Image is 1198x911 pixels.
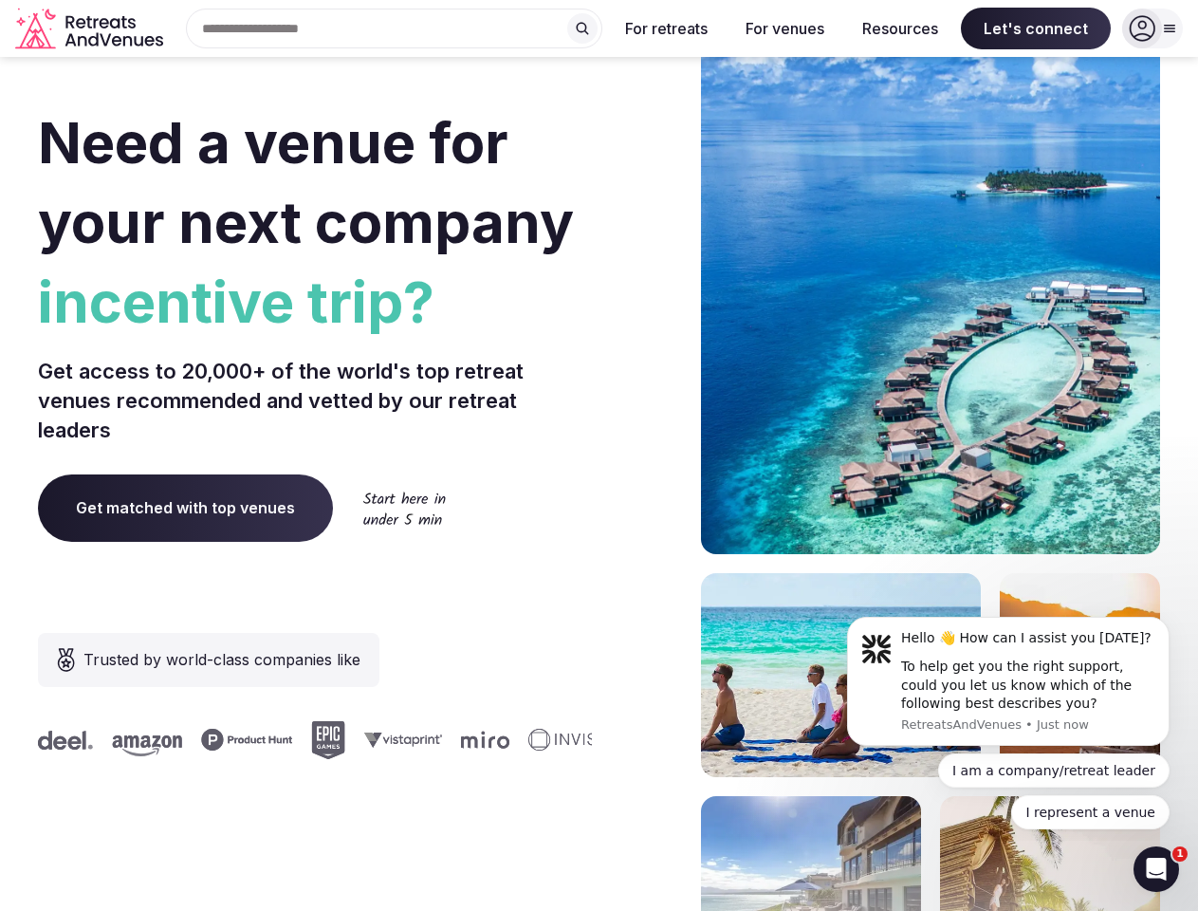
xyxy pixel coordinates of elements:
span: Trusted by world-class companies like [83,648,360,671]
img: yoga on tropical beach [701,573,981,777]
svg: Vistaprint company logo [364,732,442,748]
svg: Retreats and Venues company logo [15,8,167,50]
button: For retreats [610,8,723,49]
svg: Deel company logo [38,731,93,750]
svg: Epic Games company logo [311,721,345,759]
svg: Miro company logo [461,731,509,749]
a: Visit the homepage [15,8,167,50]
span: 1 [1172,846,1188,862]
a: Get matched with top venues [38,474,333,541]
img: woman sitting in back of truck with camels [1000,573,1160,777]
svg: Invisible company logo [528,729,633,752]
span: Let's connect [961,8,1111,49]
span: Need a venue for your next company [38,108,574,256]
span: incentive trip? [38,262,592,342]
iframe: Intercom live chat [1133,846,1179,892]
button: Resources [847,8,953,49]
iframe: Intercom notifications message [819,600,1198,841]
img: Start here in under 5 min [363,492,446,525]
p: Get access to 20,000+ of the world's top retreat venues recommended and vetted by our retreat lea... [38,357,592,444]
button: For venues [730,8,839,49]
